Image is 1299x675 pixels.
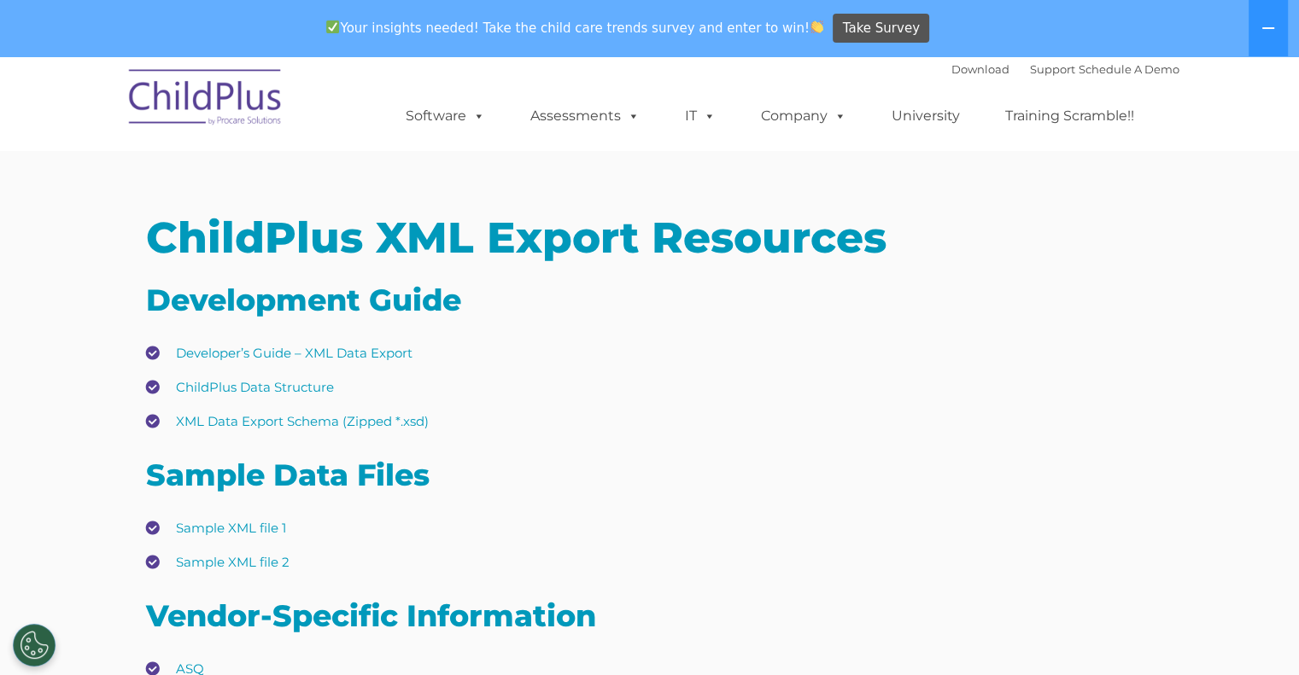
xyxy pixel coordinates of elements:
a: XML Data Export Schema (Zipped *.xsd) [176,413,429,429]
a: Developer’s Guide – XML Data Export [176,345,413,361]
a: Schedule A Demo [1079,62,1179,76]
a: Take Survey [833,14,929,44]
a: Software [389,99,502,133]
img: ChildPlus by Procare Solutions [120,57,291,143]
a: Support [1030,62,1075,76]
button: Cookies Settings [13,624,56,666]
img: 👏 [810,20,823,33]
h2: Vendor-Specific Information [146,596,1154,635]
a: IT [668,99,733,133]
a: Assessments [513,99,657,133]
a: Sample XML file 2 [176,554,290,570]
h1: ChildPlus XML Export Resources [146,217,1154,259]
a: Sample XML file 1 [176,520,286,536]
span: Take Survey [843,14,920,44]
img: ✅ [326,20,339,33]
h2: Sample Data Files [146,456,1154,494]
font: | [951,62,1179,76]
a: University [875,99,977,133]
span: Your insights needed! Take the child care trends survey and enter to win! [319,11,831,44]
a: ChildPlus Data Structure [176,379,334,395]
a: Download [951,62,1009,76]
a: Training Scramble!! [988,99,1151,133]
a: Company [744,99,863,133]
h2: Development Guide [146,281,1154,319]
